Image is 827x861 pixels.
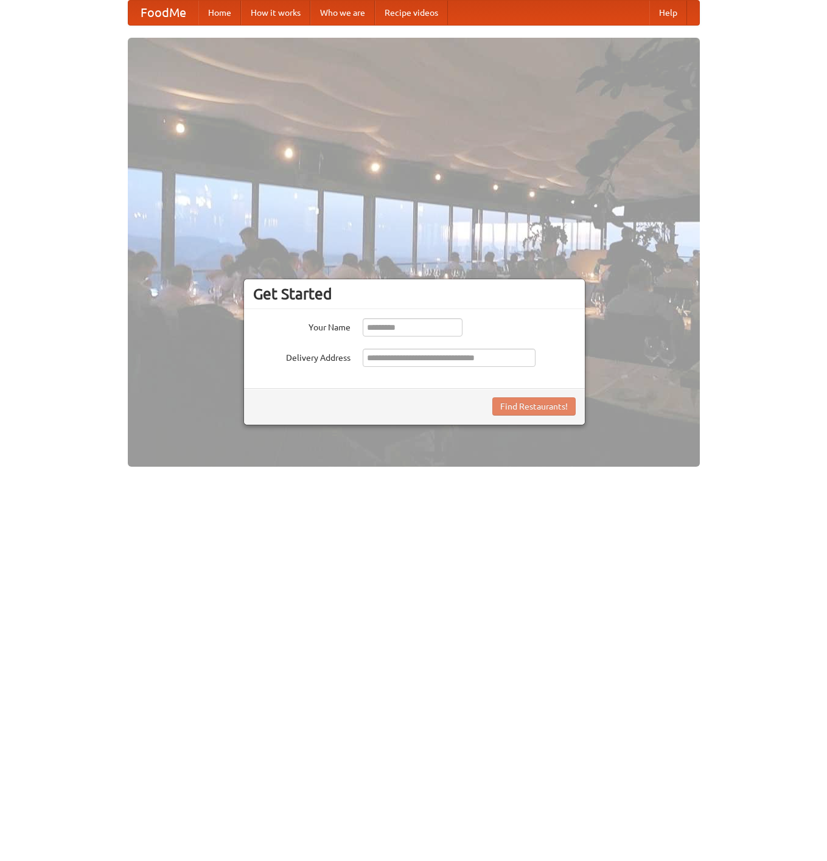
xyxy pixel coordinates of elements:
[310,1,375,25] a: Who we are
[198,1,241,25] a: Home
[253,318,351,333] label: Your Name
[253,285,576,303] h3: Get Started
[253,349,351,364] label: Delivery Address
[241,1,310,25] a: How it works
[375,1,448,25] a: Recipe videos
[649,1,687,25] a: Help
[128,1,198,25] a: FoodMe
[492,397,576,416] button: Find Restaurants!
